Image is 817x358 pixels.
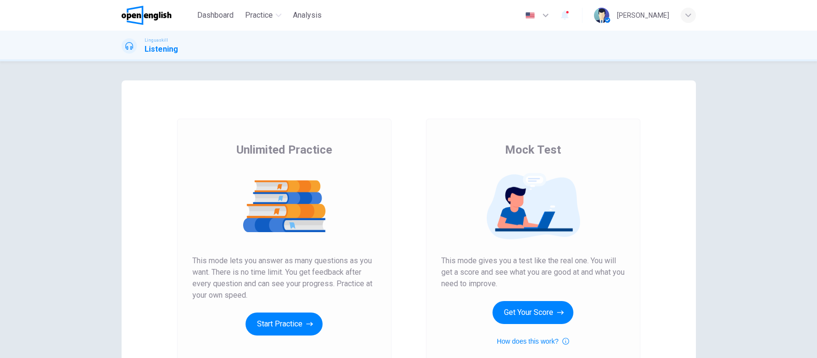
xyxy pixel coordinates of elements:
a: OpenEnglish logo [122,6,194,25]
span: Practice [245,10,273,21]
h1: Listening [145,44,178,55]
button: Dashboard [193,7,237,24]
span: This mode gives you a test like the real one. You will get a score and see what you are good at a... [441,255,625,290]
button: Practice [241,7,285,24]
button: How does this work? [497,336,569,347]
button: Analysis [289,7,325,24]
img: en [524,12,536,19]
span: Mock Test [505,142,561,157]
span: Dashboard [197,10,234,21]
span: Unlimited Practice [236,142,332,157]
div: [PERSON_NAME] [617,10,669,21]
span: Analysis [293,10,322,21]
img: OpenEnglish logo [122,6,172,25]
button: Get Your Score [492,301,573,324]
button: Start Practice [246,313,323,336]
img: Profile picture [594,8,609,23]
span: Linguaskill [145,37,168,44]
span: This mode lets you answer as many questions as you want. There is no time limit. You get feedback... [192,255,376,301]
